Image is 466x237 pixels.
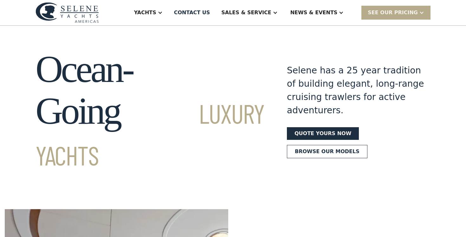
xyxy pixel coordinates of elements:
[36,2,99,23] img: logo
[287,64,430,117] div: Selene has a 25 year tradition of building elegant, long-range cruising trawlers for active adven...
[361,6,430,19] div: SEE Our Pricing
[287,127,359,140] a: Quote yours now
[368,9,418,16] div: SEE Our Pricing
[36,97,264,171] span: Luxury Yachts
[221,9,271,16] div: Sales & Service
[134,9,156,16] div: Yachts
[287,145,367,158] a: Browse our models
[36,48,264,174] h1: Ocean-Going
[174,9,210,16] div: Contact US
[290,9,338,16] div: News & EVENTS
